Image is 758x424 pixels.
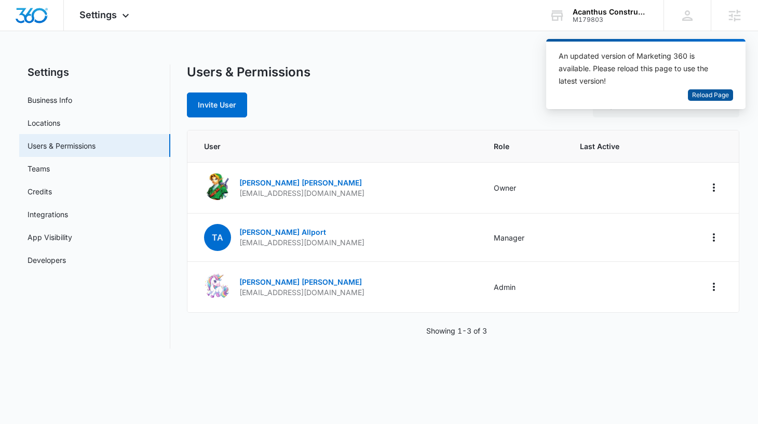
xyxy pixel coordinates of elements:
button: Actions [706,229,722,246]
a: [PERSON_NAME] [PERSON_NAME] [239,178,362,187]
img: Steve Lawrence [204,173,231,200]
a: [PERSON_NAME] Allport [239,228,326,236]
div: An updated version of Marketing 360 is available. Please reload this page to use the latest version! [559,50,721,87]
p: [EMAIL_ADDRESS][DOMAIN_NAME] [239,237,364,248]
button: Actions [706,179,722,196]
p: Showing 1-3 of 3 [426,325,487,336]
a: Business Info [28,95,72,105]
a: Developers [28,255,66,266]
span: Role [494,141,555,152]
a: TA [204,233,231,242]
button: Invite User [187,92,247,117]
img: Kimberly Gibbs [204,272,231,299]
a: Credits [28,186,52,197]
td: Admin [481,262,567,313]
h2: Settings [19,64,170,80]
a: Steve Lawrence [204,193,231,202]
span: TA [204,224,231,251]
span: Reload Page [692,90,729,100]
span: Last Active [580,141,655,152]
span: User [204,141,469,152]
a: Integrations [28,209,68,220]
a: Invite User [187,100,247,109]
a: Locations [28,117,60,128]
a: Users & Permissions [28,140,96,151]
div: account id [573,16,648,23]
a: App Visibility [28,232,72,243]
a: Teams [28,163,50,174]
td: Manager [481,214,567,262]
div: account name [573,8,648,16]
a: [PERSON_NAME] [PERSON_NAME] [239,277,362,286]
button: Reload Page [688,89,733,101]
td: Owner [481,163,567,214]
a: Kimberly Gibbs [204,292,231,301]
p: [EMAIL_ADDRESS][DOMAIN_NAME] [239,188,364,198]
span: Settings [79,9,117,20]
h1: Users & Permissions [187,64,310,80]
p: [EMAIL_ADDRESS][DOMAIN_NAME] [239,287,364,298]
button: Actions [706,279,722,295]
